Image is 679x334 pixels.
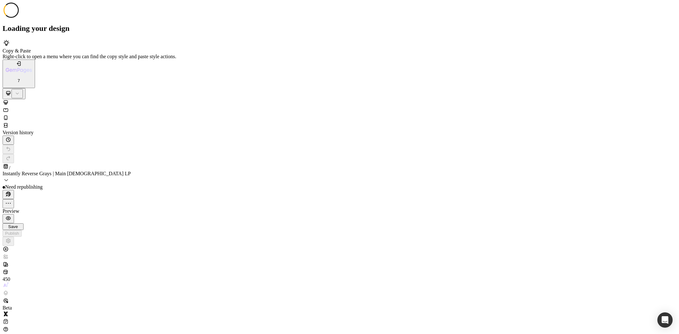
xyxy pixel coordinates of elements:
div: Right-click to open a menu where you can find the copy style and paste style actions. [3,54,676,59]
div: Beta [3,305,15,311]
div: Open Intercom Messenger [657,312,673,328]
div: Version history [3,130,676,136]
div: 450 [3,276,15,282]
p: 7 [6,78,32,83]
button: 7 [3,59,35,88]
div: Copy & Paste [3,48,676,54]
h2: Loading your design [3,24,676,33]
div: Preview [3,208,676,214]
span: Instantly Reverse Grays | Main [DEMOGRAPHIC_DATA] LP [3,171,131,176]
span: Save [8,224,18,229]
span: / [9,165,10,170]
div: Undo/Redo [3,145,676,163]
button: Publish [3,230,22,237]
div: Publish [5,231,19,236]
button: Save [3,223,24,230]
span: Need republishing [5,184,43,190]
